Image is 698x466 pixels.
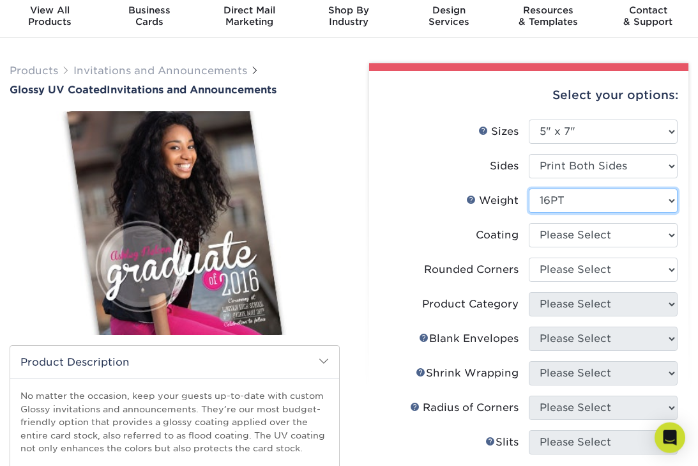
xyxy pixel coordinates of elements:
[100,4,199,27] div: Cards
[424,262,519,277] div: Rounded Corners
[399,4,499,27] div: Services
[466,193,519,208] div: Weight
[399,4,499,16] span: Design
[299,4,398,27] div: Industry
[598,4,698,16] span: Contact
[490,159,519,174] div: Sides
[10,84,107,96] span: Glossy UV Coated
[598,4,698,27] div: & Support
[10,346,339,378] h2: Product Description
[478,124,519,139] div: Sizes
[73,65,247,77] a: Invitations and Announcements
[485,435,519,450] div: Slits
[10,65,58,77] a: Products
[10,84,340,96] a: Glossy UV CoatedInvitations and Announcements
[199,4,299,27] div: Marketing
[10,84,340,96] h1: Invitations and Announcements
[476,228,519,243] div: Coating
[416,366,519,381] div: Shrink Wrapping
[299,4,398,16] span: Shop By
[655,423,685,453] div: Open Intercom Messenger
[422,297,519,312] div: Product Category
[100,4,199,16] span: Business
[410,400,519,416] div: Radius of Corners
[499,4,598,27] div: & Templates
[10,109,340,337] img: Glossy UV Coated 01
[379,71,679,120] div: Select your options:
[499,4,598,16] span: Resources
[419,331,519,346] div: Blank Envelopes
[199,4,299,16] span: Direct Mail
